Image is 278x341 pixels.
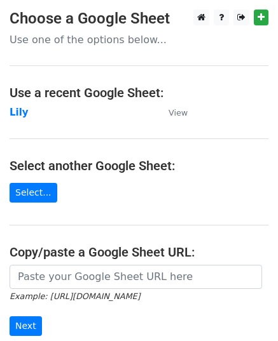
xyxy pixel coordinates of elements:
h4: Select another Google Sheet: [10,158,268,173]
h3: Choose a Google Sheet [10,10,268,28]
iframe: Chat Widget [214,280,278,341]
small: Example: [URL][DOMAIN_NAME] [10,291,140,301]
small: View [169,108,188,117]
a: Lily [10,107,29,118]
input: Paste your Google Sheet URL here [10,265,262,289]
a: View [156,107,188,118]
h4: Copy/paste a Google Sheet URL: [10,244,268,260]
input: Next [10,316,42,336]
h4: Use a recent Google Sheet: [10,85,268,100]
a: Select... [10,183,57,203]
p: Use one of the options below... [10,33,268,46]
